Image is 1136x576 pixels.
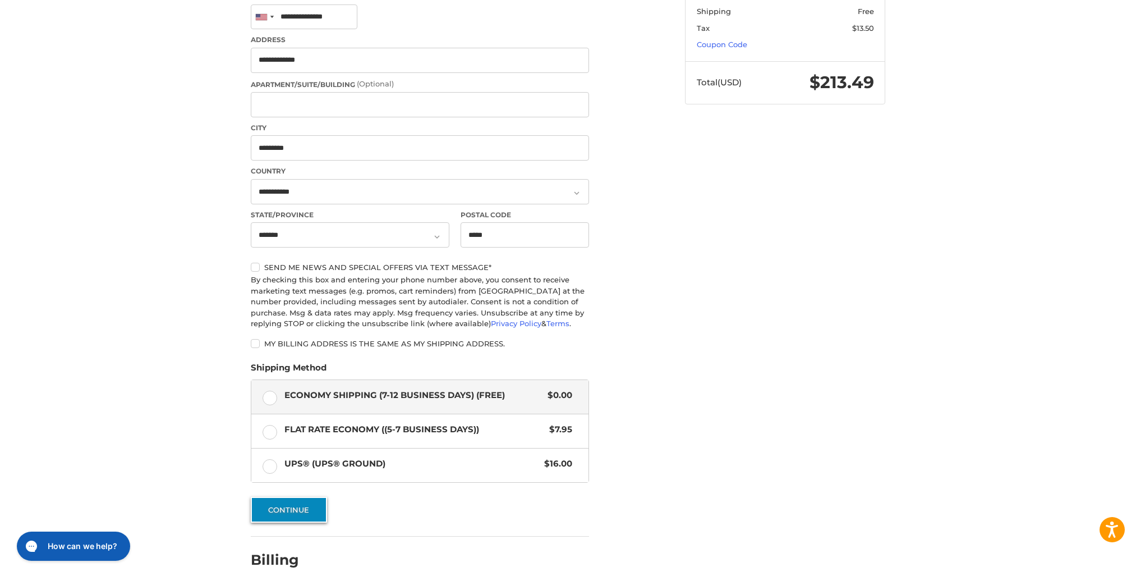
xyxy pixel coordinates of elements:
[251,275,589,330] div: By checking this box and entering your phone number above, you consent to receive marketing text ...
[251,79,589,90] label: Apartment/Suite/Building
[251,362,326,380] legend: Shipping Method
[284,423,544,436] span: Flat Rate Economy ((5-7 Business Days))
[251,123,589,133] label: City
[697,7,731,16] span: Shipping
[852,24,874,33] span: $13.50
[251,551,316,569] h2: Billing
[251,497,327,523] button: Continue
[251,210,449,220] label: State/Province
[697,77,742,88] span: Total (USD)
[542,389,572,402] span: $0.00
[251,339,589,348] label: My billing address is the same as my shipping address.
[697,40,747,49] a: Coupon Code
[544,423,572,436] span: $7.95
[284,389,542,402] span: Economy Shipping (7-12 Business Days) (Free)
[461,210,590,220] label: Postal Code
[697,24,710,33] span: Tax
[357,79,394,88] small: (Optional)
[858,7,874,16] span: Free
[251,263,589,272] label: Send me news and special offers via text message*
[284,458,539,470] span: UPS® (UPS® Ground)
[251,35,589,45] label: Address
[251,5,277,29] div: United States: +1
[539,458,572,470] span: $16.00
[11,528,134,565] iframe: Gorgias live chat messenger
[251,166,589,176] label: Country
[491,319,541,328] a: Privacy Policy
[546,319,569,328] a: Terms
[810,72,874,93] span: $213.49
